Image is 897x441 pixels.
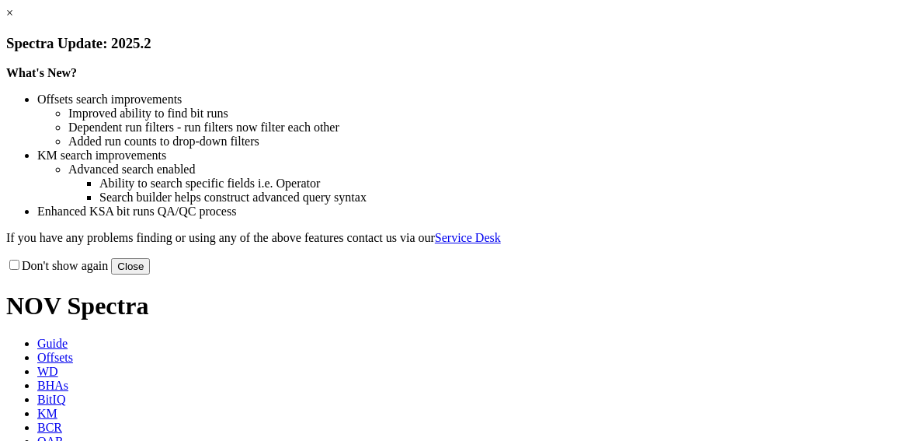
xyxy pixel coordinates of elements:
[9,260,19,270] input: Don't show again
[6,6,13,19] a: ×
[37,379,68,392] span: BHAs
[37,407,57,420] span: KM
[68,163,891,177] li: Advanced search enabled
[68,135,891,149] li: Added run counts to drop-down filters
[37,337,68,350] span: Guide
[6,259,108,272] label: Don't show again
[37,93,891,107] li: Offsets search improvements
[68,121,891,135] li: Dependent run filters - run filters now filter each other
[6,231,891,245] p: If you have any problems finding or using any of the above features contact us via our
[37,205,891,219] li: Enhanced KSA bit runs QA/QC process
[6,35,891,52] h3: Spectra Update: 2025.2
[435,231,501,244] a: Service Desk
[6,292,891,320] h1: NOV Spectra
[37,365,58,378] span: WD
[6,66,77,79] strong: What's New?
[37,149,891,163] li: KM search improvements
[111,258,150,275] button: Close
[68,107,891,121] li: Improved ability to find bit runs
[99,177,891,191] li: Ability to search specific fields i.e. Operator
[37,393,65,406] span: BitIQ
[37,351,73,364] span: Offsets
[37,421,62,434] span: BCR
[99,191,891,205] li: Search builder helps construct advanced query syntax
